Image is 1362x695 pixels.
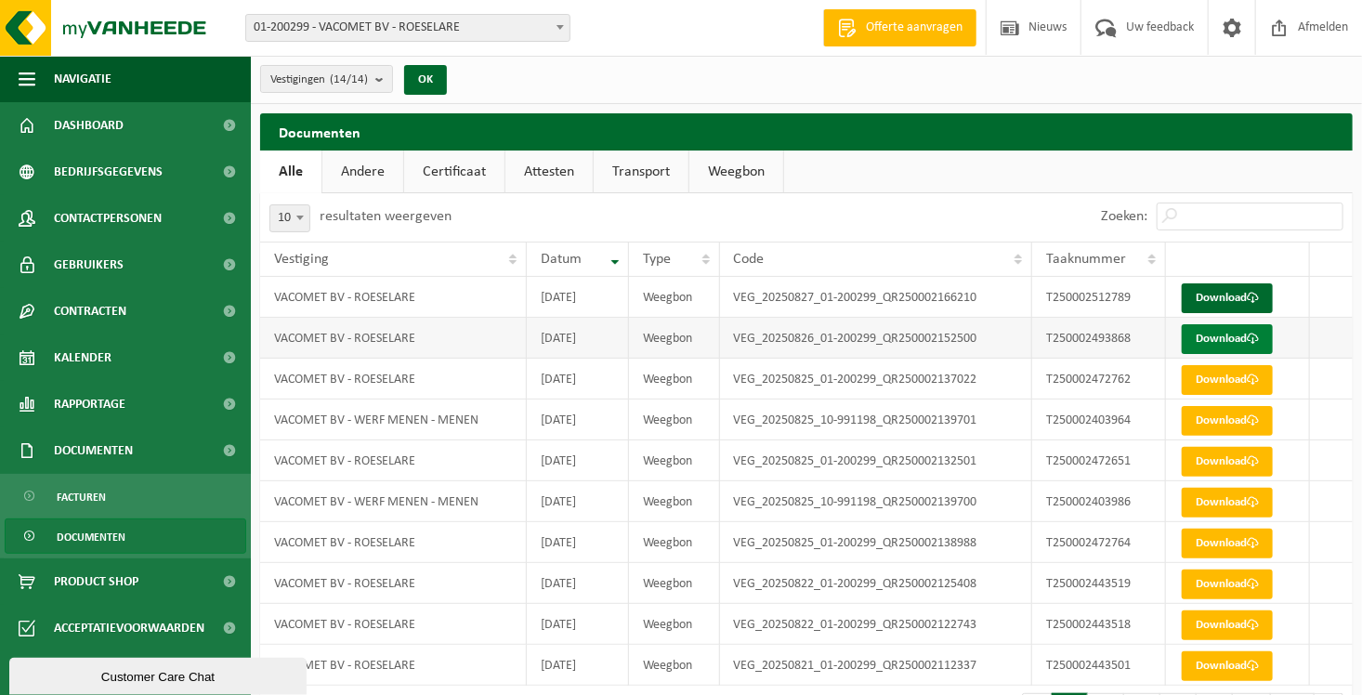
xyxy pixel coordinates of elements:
[54,381,125,427] span: Rapportage
[54,195,162,242] span: Contactpersonen
[527,277,629,318] td: [DATE]
[594,151,688,193] a: Transport
[404,151,504,193] a: Certificaat
[1101,210,1147,225] label: Zoeken:
[527,359,629,400] td: [DATE]
[1046,252,1126,267] span: Taaknummer
[1032,481,1166,522] td: T250002403986
[260,277,527,318] td: VACOMET BV - ROESELARE
[1032,604,1166,645] td: T250002443518
[1182,406,1273,436] a: Download
[527,604,629,645] td: [DATE]
[260,318,527,359] td: VACOMET BV - ROESELARE
[720,481,1033,522] td: VEG_20250825_10-991198_QR250002139700
[734,252,765,267] span: Code
[1032,522,1166,563] td: T250002472764
[1032,440,1166,481] td: T250002472651
[57,479,106,515] span: Facturen
[629,481,719,522] td: Weegbon
[720,563,1033,604] td: VEG_20250822_01-200299_QR250002125408
[720,604,1033,645] td: VEG_20250822_01-200299_QR250002122743
[823,9,976,46] a: Offerte aanvragen
[260,563,527,604] td: VACOMET BV - ROESELARE
[527,563,629,604] td: [DATE]
[527,318,629,359] td: [DATE]
[527,645,629,686] td: [DATE]
[260,359,527,400] td: VACOMET BV - ROESELARE
[54,242,124,288] span: Gebruikers
[629,563,719,604] td: Weegbon
[629,318,719,359] td: Weegbon
[1182,447,1273,477] a: Download
[269,204,310,232] span: 10
[260,604,527,645] td: VACOMET BV - ROESELARE
[720,318,1033,359] td: VEG_20250826_01-200299_QR250002152500
[643,252,671,267] span: Type
[720,277,1033,318] td: VEG_20250827_01-200299_QR250002166210
[1182,365,1273,395] a: Download
[54,427,133,474] span: Documenten
[270,205,309,231] span: 10
[629,440,719,481] td: Weegbon
[505,151,593,193] a: Attesten
[1182,529,1273,558] a: Download
[274,252,329,267] span: Vestiging
[1182,488,1273,518] a: Download
[260,481,527,522] td: VACOMET BV - WERF MENEN - MENEN
[527,440,629,481] td: [DATE]
[54,149,163,195] span: Bedrijfsgegevens
[1032,400,1166,440] td: T250002403964
[1032,563,1166,604] td: T250002443519
[689,151,783,193] a: Weegbon
[629,400,719,440] td: Weegbon
[1182,651,1273,681] a: Download
[720,645,1033,686] td: VEG_20250821_01-200299_QR250002112337
[245,14,570,42] span: 01-200299 - VACOMET BV - ROESELARE
[260,400,527,440] td: VACOMET BV - WERF MENEN - MENEN
[527,522,629,563] td: [DATE]
[1182,283,1273,313] a: Download
[9,654,310,695] iframe: chat widget
[260,522,527,563] td: VACOMET BV - ROESELARE
[629,277,719,318] td: Weegbon
[270,66,368,94] span: Vestigingen
[322,151,403,193] a: Andere
[260,65,393,93] button: Vestigingen(14/14)
[1032,645,1166,686] td: T250002443501
[54,558,138,605] span: Product Shop
[720,359,1033,400] td: VEG_20250825_01-200299_QR250002137022
[260,645,527,686] td: VACOMET BV - ROESELARE
[720,522,1033,563] td: VEG_20250825_01-200299_QR250002138988
[527,481,629,522] td: [DATE]
[629,359,719,400] td: Weegbon
[54,288,126,334] span: Contracten
[629,522,719,563] td: Weegbon
[404,65,447,95] button: OK
[629,645,719,686] td: Weegbon
[57,519,125,555] span: Documenten
[720,400,1033,440] td: VEG_20250825_10-991198_QR250002139701
[720,440,1033,481] td: VEG_20250825_01-200299_QR250002132501
[527,400,629,440] td: [DATE]
[54,102,124,149] span: Dashboard
[5,518,246,554] a: Documenten
[246,15,570,41] span: 01-200299 - VACOMET BV - ROESELARE
[260,440,527,481] td: VACOMET BV - ROESELARE
[1182,570,1273,599] a: Download
[1182,610,1273,640] a: Download
[330,73,368,85] count: (14/14)
[54,56,111,102] span: Navigatie
[1032,359,1166,400] td: T250002472762
[1032,277,1166,318] td: T250002512789
[54,334,111,381] span: Kalender
[861,19,967,37] span: Offerte aanvragen
[1032,318,1166,359] td: T250002493868
[629,604,719,645] td: Weegbon
[54,605,204,651] span: Acceptatievoorwaarden
[541,252,582,267] span: Datum
[260,113,1353,150] h2: Documenten
[1182,324,1273,354] a: Download
[320,209,452,224] label: resultaten weergeven
[260,151,321,193] a: Alle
